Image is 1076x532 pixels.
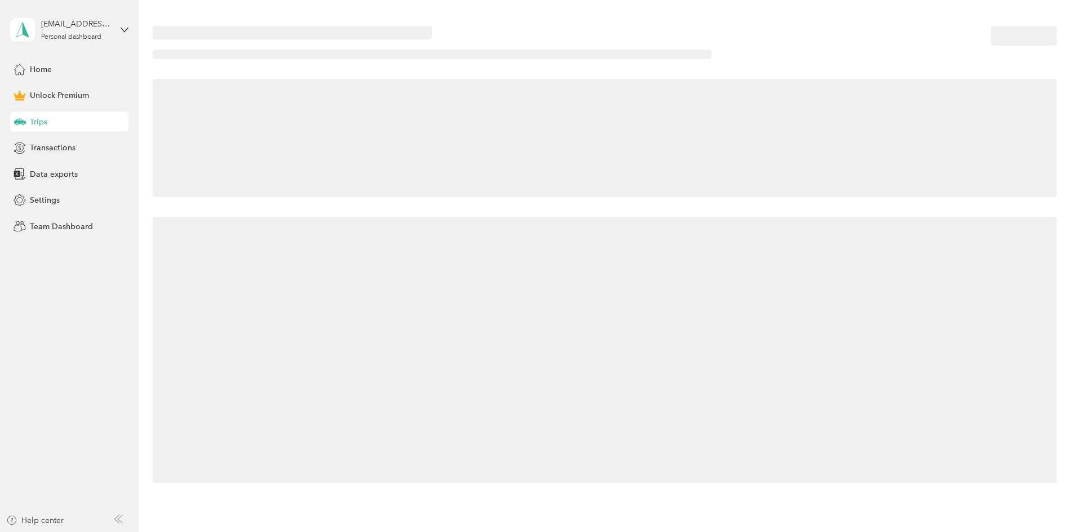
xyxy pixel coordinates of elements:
[30,168,78,180] span: Data exports
[41,18,112,30] div: [EMAIL_ADDRESS][DOMAIN_NAME]
[30,90,89,101] span: Unlock Premium
[41,34,101,41] div: Personal dashboard
[1013,469,1076,532] iframe: Everlance-gr Chat Button Frame
[30,116,47,128] span: Trips
[30,221,93,233] span: Team Dashboard
[30,194,60,206] span: Settings
[30,142,75,154] span: Transactions
[30,64,52,75] span: Home
[6,515,64,526] button: Help center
